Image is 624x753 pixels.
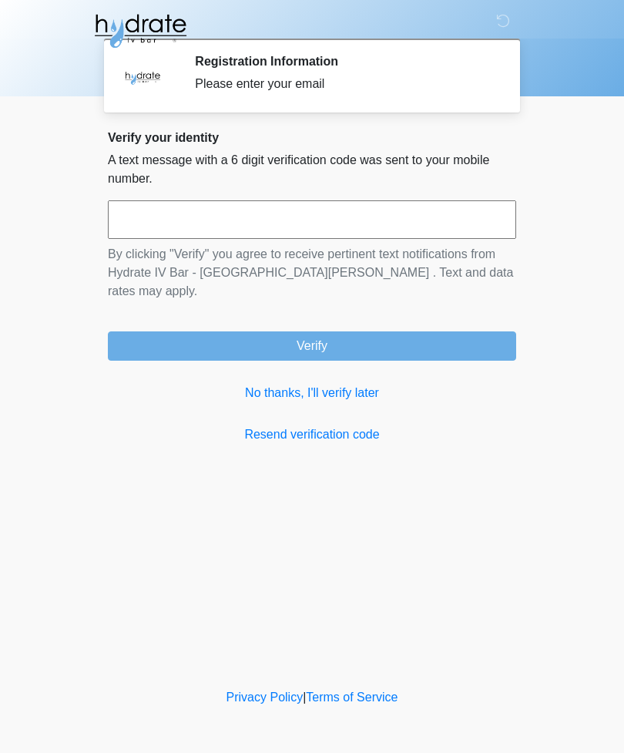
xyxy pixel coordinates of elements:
p: By clicking "Verify" you agree to receive pertinent text notifications from Hydrate IV Bar - [GEO... [108,245,516,301]
img: Agent Avatar [119,54,166,100]
h2: Verify your identity [108,130,516,145]
a: | [303,691,306,704]
a: Terms of Service [306,691,398,704]
a: Resend verification code [108,425,516,444]
img: Hydrate IV Bar - Fort Collins Logo [92,12,188,50]
a: Privacy Policy [226,691,304,704]
a: No thanks, I'll verify later [108,384,516,402]
button: Verify [108,331,516,361]
p: A text message with a 6 digit verification code was sent to your mobile number. [108,151,516,188]
div: Please enter your email [195,75,493,93]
